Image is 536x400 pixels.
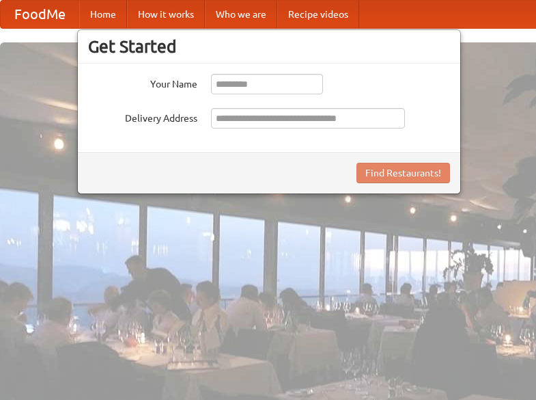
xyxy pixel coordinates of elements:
[277,1,359,28] a: Recipe videos
[88,74,197,91] label: Your Name
[205,1,277,28] a: Who we are
[1,1,79,28] a: FoodMe
[88,108,197,125] label: Delivery Address
[356,163,450,183] button: Find Restaurants!
[79,1,127,28] a: Home
[88,36,450,57] h3: Get Started
[127,1,205,28] a: How it works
